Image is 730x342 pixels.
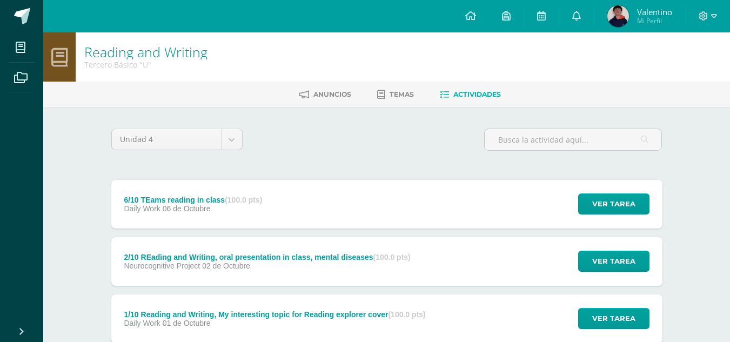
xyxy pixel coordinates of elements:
a: Temas [377,86,414,103]
input: Busca la actividad aquí... [485,129,661,150]
button: Ver tarea [578,193,649,214]
span: Neurocognitive Project [124,261,200,270]
div: Tercero Básico 'U' [84,59,207,70]
span: Ver tarea [592,309,635,328]
button: Ver tarea [578,308,649,329]
div: 2/10 REading and Writing, oral presentation in class, mental diseases [124,253,410,261]
a: Unidad 4 [112,129,242,150]
span: Anuncios [313,90,351,98]
span: Daily Work [124,319,160,327]
span: Daily Work [124,204,160,213]
span: 06 de Octubre [163,204,211,213]
div: 1/10 Reading and Writing, My interesting topic for Reading explorer cover [124,310,425,319]
div: 6/10 TEams reading in class [124,196,262,204]
span: 02 de Octubre [202,261,250,270]
span: Temas [390,90,414,98]
strong: (100.0 pts) [373,253,411,261]
strong: (100.0 pts) [225,196,262,204]
span: Actividades [453,90,501,98]
h1: Reading and Writing [84,44,207,59]
span: Ver tarea [592,251,635,271]
span: 01 de Octubre [163,319,211,327]
span: Unidad 4 [120,129,213,150]
a: Actividades [440,86,501,103]
a: Anuncios [299,86,351,103]
span: Ver tarea [592,194,635,214]
span: Mi Perfil [637,16,672,25]
img: 7383fbd875ed3a81cc002658620bcc65.png [607,5,629,27]
span: Valentino [637,6,672,17]
a: Reading and Writing [84,43,207,61]
button: Ver tarea [578,251,649,272]
strong: (100.0 pts) [388,310,425,319]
